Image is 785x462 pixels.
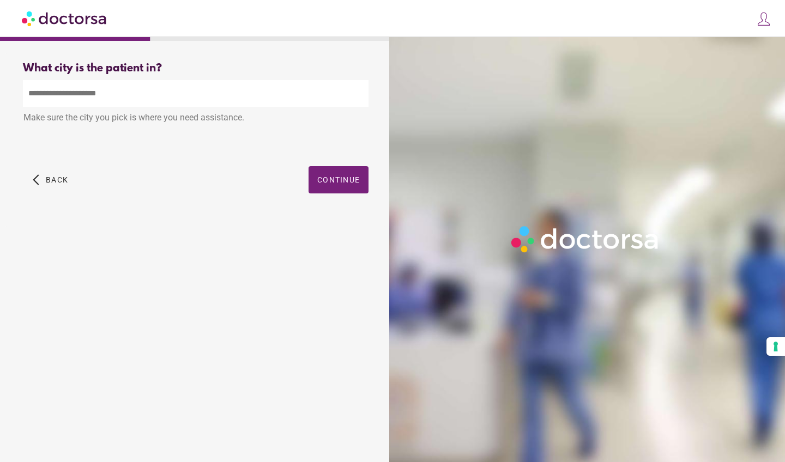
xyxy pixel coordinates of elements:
[507,222,664,257] img: Logo-Doctorsa-trans-White-partial-flat.png
[23,107,369,131] div: Make sure the city you pick is where you need assistance.
[317,175,360,184] span: Continue
[46,175,68,184] span: Back
[309,166,369,193] button: Continue
[23,62,369,75] div: What city is the patient in?
[756,11,771,27] img: icons8-customer-100.png
[22,6,108,31] img: Doctorsa.com
[28,166,73,193] button: arrow_back_ios Back
[766,337,785,356] button: Your consent preferences for tracking technologies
